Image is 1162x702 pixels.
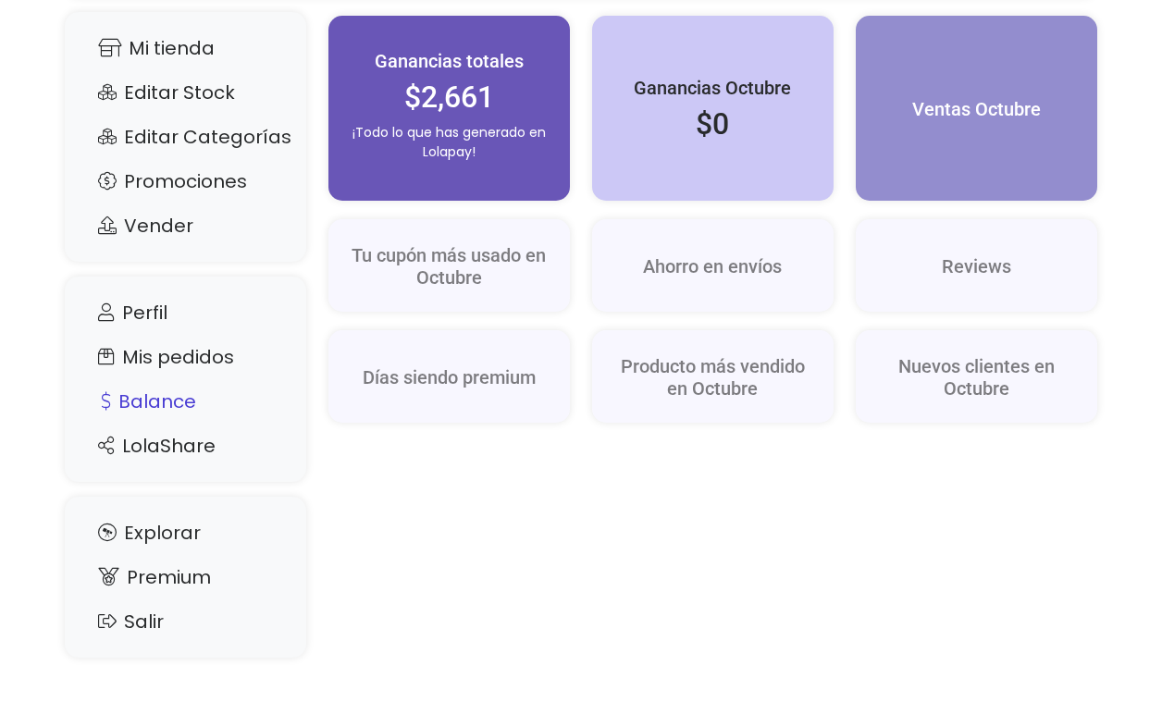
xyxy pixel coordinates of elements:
a: Mi tienda [83,31,288,66]
p: ¡Todo lo que has generado en Lolapay! [347,123,551,162]
a: Premium [83,560,288,595]
a: Editar Categorías [83,119,288,154]
a: Promociones [83,164,288,199]
h5: Ventas Octubre [874,98,1079,120]
h5: Ganancias totales [347,50,551,72]
h2: $0 [611,106,815,142]
a: Perfil [83,295,288,330]
a: Vender [83,208,288,243]
h5: Días siendo premium [347,366,551,388]
a: Editar Stock [83,75,288,110]
h5: Tu cupón más usado en Octubre [347,244,551,289]
h5: Ahorro en envíos [611,255,815,277]
a: Balance [83,384,288,419]
h5: Producto más vendido en Octubre [611,355,815,400]
h5: Reviews [874,255,1079,277]
h2: $2,661 [347,80,551,115]
a: Mis pedidos [83,339,288,375]
a: LolaShare [83,428,288,463]
h5: Nuevos clientes en Octubre [874,355,1079,400]
a: Salir [83,604,288,639]
h5: Ganancias Octubre [611,77,815,99]
a: Explorar [83,515,288,550]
